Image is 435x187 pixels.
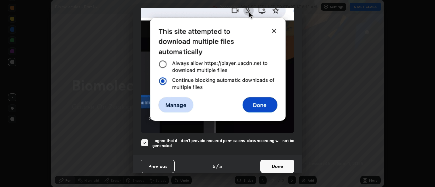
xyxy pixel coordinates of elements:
h5: I agree that if I don't provide required permissions, class recording will not be generated [152,138,294,148]
button: Previous [141,160,175,173]
button: Done [260,160,294,173]
h4: 5 [219,163,222,170]
h4: 5 [213,163,216,170]
h4: / [216,163,219,170]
